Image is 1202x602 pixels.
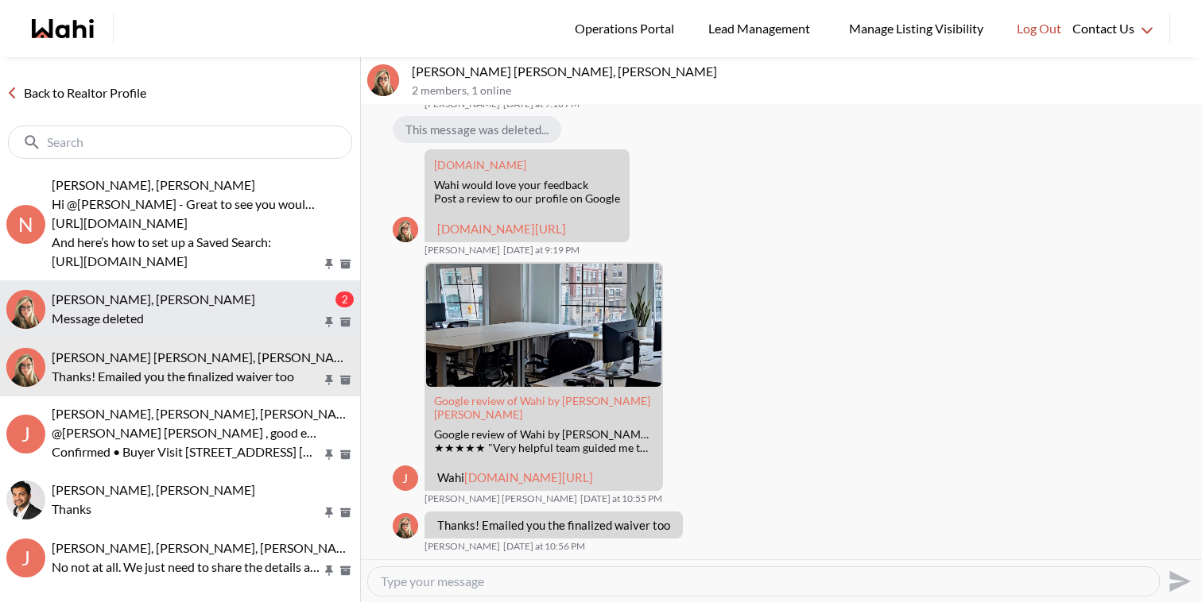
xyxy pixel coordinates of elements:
span: [PERSON_NAME], [PERSON_NAME] [52,177,255,192]
button: Pin [322,315,336,329]
button: Archive [337,564,354,577]
a: Wahi homepage [32,19,94,38]
img: B [393,513,418,538]
span: [PERSON_NAME], [PERSON_NAME] [52,482,255,497]
div: Jeremy Tod, Barbara [367,64,399,96]
div: J [393,465,418,491]
p: [URL][DOMAIN_NAME] [52,252,322,271]
p: Confirmed • Buyer Visit [STREET_ADDRESS] [DATE] • 11:00 AM See you then …. Thanks [52,442,322,461]
div: Sharique Khan, Barbara [6,480,45,519]
div: 2 [335,291,354,307]
button: Pin [322,373,336,387]
div: N [6,205,45,244]
button: Archive [337,373,354,387]
p: Wahi [437,470,650,484]
div: Google review of Wahi by [PERSON_NAME] [PERSON_NAME] [434,428,653,442]
p: No not at all. We just need to share the details as part of the closing process. [52,558,322,577]
p: Thanks! Emailed you the finalized waiver too [52,367,322,386]
a: Attachment [434,158,526,172]
time: 2025-08-28T02:56:23.928Z [503,540,585,553]
a: Attachment [434,394,650,421]
span: [PERSON_NAME], [PERSON_NAME] [52,291,255,307]
button: Archive [337,257,354,271]
span: Lead Management [708,18,816,39]
button: Pin [322,257,336,271]
img: D [6,290,45,329]
time: 2025-08-28T01:19:35.399Z [503,244,580,257]
p: Thanks! Emailed you the finalized waiver too [437,518,670,532]
img: J [367,64,399,96]
div: Wahi would love your feedback [434,179,620,192]
span: Log Out [1017,18,1061,39]
p: Thanks [52,500,322,519]
span: [PERSON_NAME], [PERSON_NAME], [PERSON_NAME] [52,406,359,421]
span: [PERSON_NAME], [PERSON_NAME], [PERSON_NAME] [52,540,359,555]
span: Operations Portal [575,18,680,39]
p: Hi @[PERSON_NAME] - Great to see you would like to book some showings. Here’s how to book a showing: [52,195,322,214]
a: [DOMAIN_NAME][URL] [437,222,566,236]
div: David Rodriguez, Barbara [6,290,45,329]
span: [PERSON_NAME] [425,540,500,553]
span: Manage Listing Visibility [844,18,988,39]
p: And here’s how to set up a Saved Search: [52,233,322,252]
div: Barbara Funt [393,513,418,538]
div: J [6,415,45,453]
input: Search [47,134,316,150]
button: Send [1160,563,1196,599]
span: [PERSON_NAME] [PERSON_NAME] [425,492,577,505]
p: [PERSON_NAME] [PERSON_NAME], [PERSON_NAME] [412,64,1196,79]
img: J [6,348,45,387]
button: Archive [337,506,354,519]
div: Message deleted [52,309,354,328]
p: 2 members , 1 online [412,84,1196,98]
div: Barbara Funt [393,217,418,242]
img: S [6,480,45,519]
time: 2025-08-28T02:55:30.583Z [580,492,662,505]
img: Google review of Wahi by jeremy tod [426,264,661,387]
span: [PERSON_NAME] [PERSON_NAME], [PERSON_NAME] [52,349,357,365]
div: Jeremy Tod, Barbara [6,348,45,387]
div: This message was deleted... [393,116,561,143]
img: B [393,217,418,242]
p: [URL][DOMAIN_NAME] [52,214,322,233]
button: Pin [322,506,336,519]
div: J [6,538,45,577]
p: @[PERSON_NAME] [PERSON_NAME] , good evening This is [PERSON_NAME] here, showing agent and your sh... [52,423,322,442]
button: Pin [322,564,336,577]
div: ★★★★★ "Very helpful team guided me to my first home purchase. Their availability is an incredible... [434,442,653,455]
textarea: Type your message [381,573,1146,589]
div: Post a review to our profile on Google [434,192,620,206]
a: [DOMAIN_NAME][URL] [464,470,593,484]
button: Archive [337,448,354,461]
button: Pin [322,448,336,461]
span: [PERSON_NAME] [425,244,500,257]
button: Archive [337,315,354,329]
